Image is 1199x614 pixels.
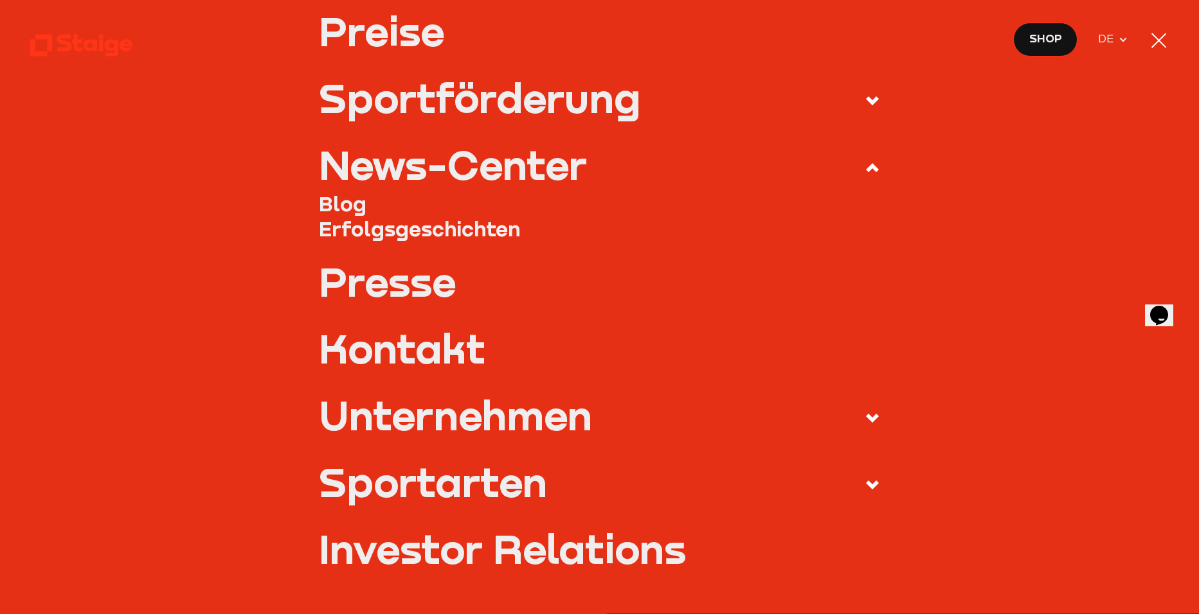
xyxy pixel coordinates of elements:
a: Erfolgsgeschichten [319,216,881,241]
span: DE [1098,30,1119,48]
iframe: chat widget [1145,288,1186,326]
div: Sportförderung [319,78,640,118]
div: Sportarten [319,462,547,502]
a: Blog [319,191,881,216]
a: Shop [1013,22,1077,57]
a: Kontakt [319,328,881,369]
a: Preise [319,11,881,51]
div: Unternehmen [319,395,592,435]
div: News-Center [319,145,587,185]
span: Shop [1029,30,1062,47]
a: Investor Relations [319,529,881,569]
a: Presse [319,261,881,302]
